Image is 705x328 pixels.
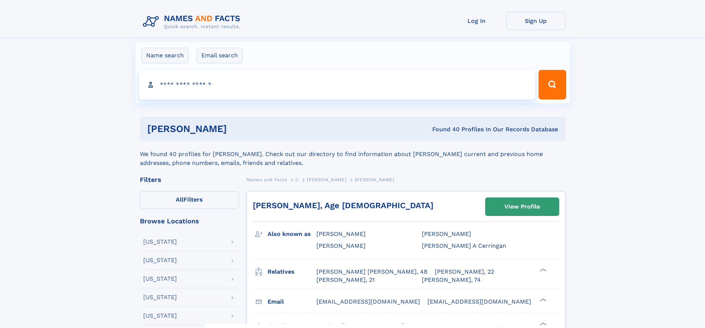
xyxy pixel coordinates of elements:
[143,313,177,319] div: [US_STATE]
[316,242,366,249] span: [PERSON_NAME]
[538,321,547,326] div: ❯
[253,201,433,210] a: [PERSON_NAME], Age [DEMOGRAPHIC_DATA]
[140,12,246,32] img: Logo Names and Facts
[504,198,540,215] div: View Profile
[538,70,566,99] button: Search Button
[246,175,287,184] a: Names and Facts
[506,12,565,30] a: Sign Up
[447,12,506,30] a: Log In
[143,294,177,300] div: [US_STATE]
[427,298,531,305] span: [EMAIL_ADDRESS][DOMAIN_NAME]
[422,242,506,249] span: [PERSON_NAME] A Cerringan
[486,198,559,216] a: View Profile
[140,176,239,183] div: Filters
[295,177,299,182] span: C
[295,175,299,184] a: C
[316,276,375,284] a: [PERSON_NAME], 21
[329,125,558,133] div: Found 40 Profiles In Our Records Database
[143,239,177,245] div: [US_STATE]
[538,297,547,302] div: ❯
[316,230,366,237] span: [PERSON_NAME]
[140,141,565,168] div: We found 40 profiles for [PERSON_NAME]. Check out our directory to find information about [PERSON...
[422,230,471,237] span: [PERSON_NAME]
[316,298,420,305] span: [EMAIL_ADDRESS][DOMAIN_NAME]
[268,295,316,308] h3: Email
[197,48,243,63] label: Email search
[435,268,494,276] a: [PERSON_NAME], 22
[143,276,177,282] div: [US_STATE]
[422,276,481,284] a: [PERSON_NAME], 74
[143,257,177,263] div: [US_STATE]
[316,268,427,276] a: [PERSON_NAME] [PERSON_NAME], 48
[140,218,239,224] div: Browse Locations
[139,70,536,99] input: search input
[307,177,346,182] span: [PERSON_NAME]
[176,196,184,203] span: All
[141,48,189,63] label: Name search
[307,175,346,184] a: [PERSON_NAME]
[538,267,547,272] div: ❯
[268,228,316,240] h3: Also known as
[140,191,239,209] label: Filters
[147,124,330,133] h1: [PERSON_NAME]
[268,266,316,278] h3: Relatives
[355,177,395,182] span: [PERSON_NAME]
